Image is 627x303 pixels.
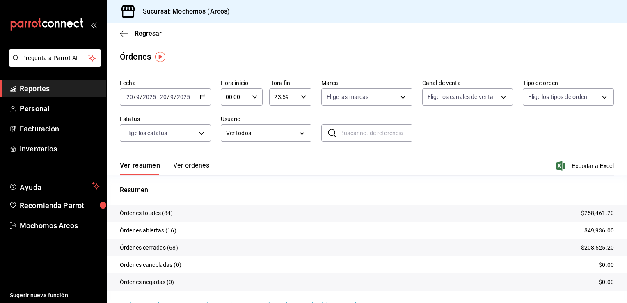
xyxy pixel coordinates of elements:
span: / [140,94,142,100]
p: $49,936.00 [584,226,614,235]
p: $208,525.20 [581,243,614,252]
p: $258,461.20 [581,209,614,218]
span: Elige los tipos de orden [528,93,587,101]
label: Canal de venta [422,80,513,86]
span: Regresar [135,30,162,37]
label: Hora inicio [221,80,263,86]
img: Tooltip marker [155,52,165,62]
span: Ver todos [226,129,297,138]
label: Usuario [221,116,312,122]
h3: Sucursal: Mochomos (Arcos) [136,7,230,16]
p: Órdenes canceladas (0) [120,261,181,269]
div: Órdenes [120,50,151,63]
input: -- [136,94,140,100]
button: Ver órdenes [173,161,209,175]
button: Pregunta a Parrot AI [9,49,101,67]
span: Recomienda Parrot [20,200,100,211]
input: Buscar no. de referencia [340,125,412,141]
span: Facturación [20,123,100,134]
div: navigation tabs [120,161,209,175]
span: Pregunta a Parrot AI [22,54,88,62]
button: Exportar a Excel [558,161,614,171]
a: Pregunta a Parrot AI [6,60,101,68]
span: Inventarios [20,143,100,154]
p: $0.00 [599,261,614,269]
p: Órdenes cerradas (68) [120,243,178,252]
span: / [167,94,169,100]
label: Tipo de orden [523,80,614,86]
p: Órdenes abiertas (16) [120,226,176,235]
span: Elige los estatus [125,129,167,137]
button: Regresar [120,30,162,37]
label: Fecha [120,80,211,86]
input: ---- [176,94,190,100]
p: $0.00 [599,278,614,287]
span: / [174,94,176,100]
input: -- [170,94,174,100]
input: ---- [142,94,156,100]
span: - [157,94,159,100]
span: Elige los canales de venta [428,93,493,101]
span: Personal [20,103,100,114]
label: Estatus [120,116,211,122]
span: Mochomos Arcos [20,220,100,231]
span: / [133,94,136,100]
p: Órdenes totales (84) [120,209,173,218]
span: Elige las marcas [327,93,368,101]
input: -- [160,94,167,100]
span: Ayuda [20,181,89,191]
input: -- [126,94,133,100]
label: Hora fin [269,80,311,86]
p: Resumen [120,185,614,195]
span: Sugerir nueva función [10,291,100,300]
span: Reportes [20,83,100,94]
button: open_drawer_menu [90,21,97,28]
button: Ver resumen [120,161,160,175]
p: Órdenes negadas (0) [120,278,174,287]
label: Marca [321,80,412,86]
